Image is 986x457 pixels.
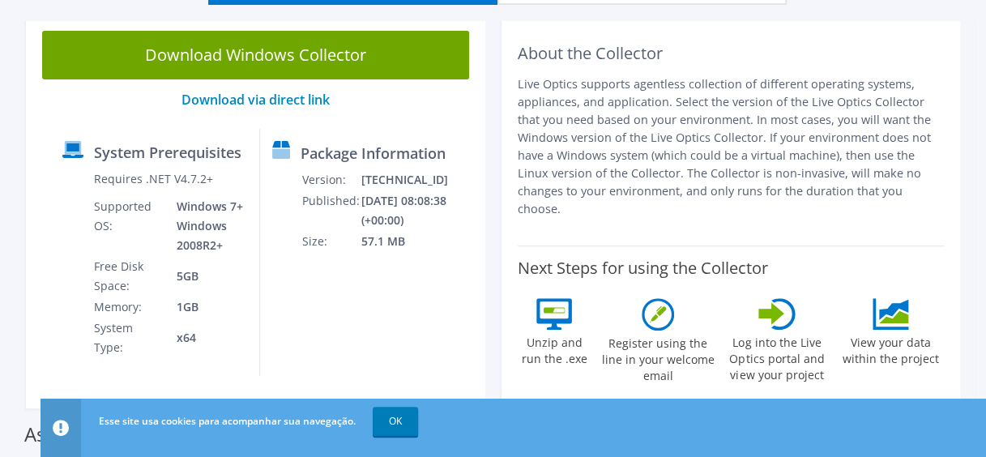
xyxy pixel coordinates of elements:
label: Log into the Live Optics portal and view your project [723,330,830,383]
td: Published: [301,190,361,231]
a: Download Windows Collector [42,31,469,79]
td: Version: [301,169,361,190]
a: Download via direct link [181,91,330,109]
td: Free Disk Space: [93,256,164,297]
span: Esse site usa cookies para acompanhar sua navegação. [99,414,356,428]
td: [DATE] 08:08:38 (+00:00) [361,190,478,231]
td: Memory: [93,297,164,318]
td: 1GB [164,297,247,318]
a: OK [373,407,418,436]
td: System Type: [93,318,164,358]
td: Supported OS: [93,196,164,256]
label: Unzip and run the .exe [518,330,592,367]
label: Next Steps for using the Collector [518,258,768,278]
h2: About the Collector [518,44,945,63]
td: [TECHNICAL_ID] [361,169,478,190]
p: Live Optics supports agentless collection of different operating systems, appliances, and applica... [518,75,945,218]
td: Size: [301,231,361,252]
label: Requires .NET V4.7.2+ [94,171,213,187]
td: Windows 7+ Windows 2008R2+ [164,196,247,256]
label: View your data within the project [838,330,944,367]
td: 5GB [164,256,247,297]
label: Assessments supported by the Windows Collector [24,426,473,442]
label: System Prerequisites [94,144,241,160]
td: x64 [164,318,247,358]
td: 57.1 MB [361,231,478,252]
label: Package Information [301,145,446,161]
label: Register using the line in your welcome email [600,331,716,384]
